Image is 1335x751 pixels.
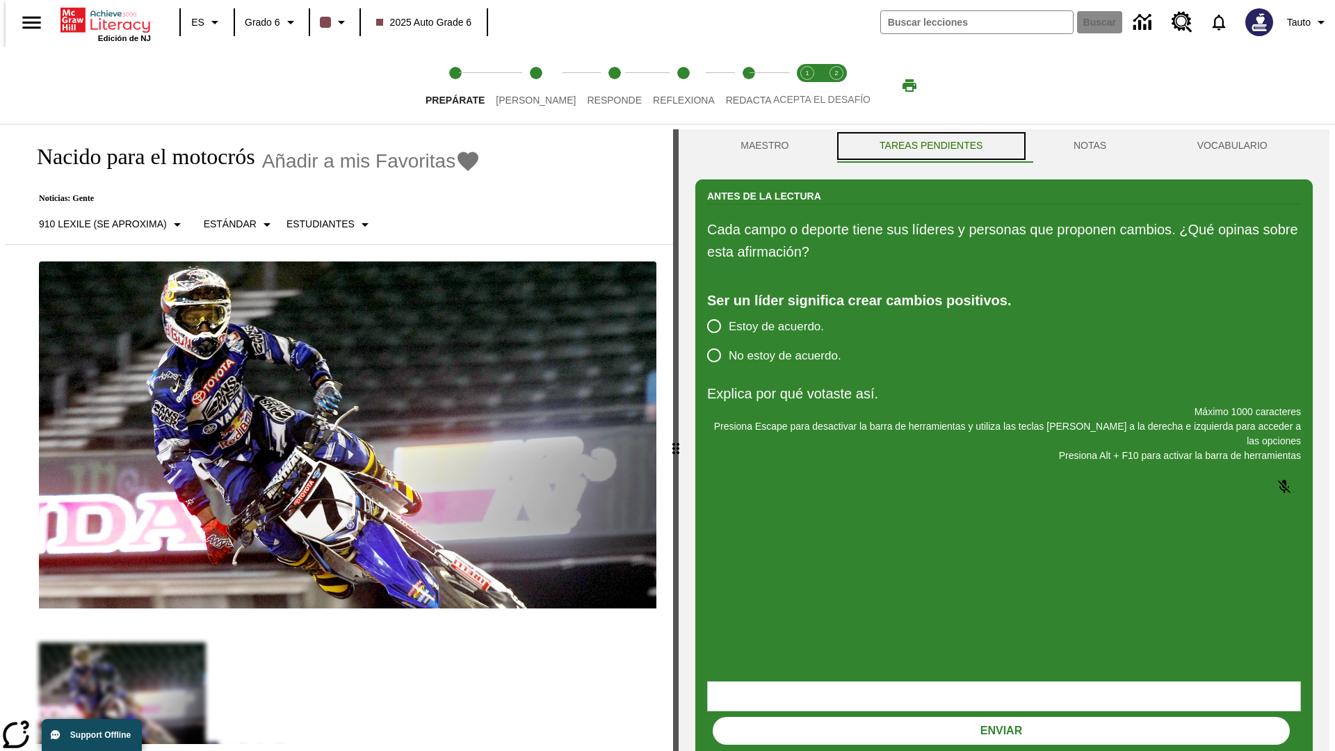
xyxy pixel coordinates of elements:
[22,193,480,204] p: Noticias: Gente
[695,129,834,163] button: Maestro
[1125,3,1163,42] a: Centro de información
[239,10,305,35] button: Grado: Grado 6, Elige un grado
[1281,10,1335,35] button: Perfil/Configuración
[707,312,852,370] div: poll
[185,10,229,35] button: Lenguaje: ES, Selecciona un idioma
[485,47,587,124] button: Lee step 2 of 5
[881,11,1073,33] input: Buscar campo
[6,129,673,744] div: reading
[707,382,1301,405] p: Explica por qué votaste así.
[39,261,656,609] img: El corredor de motocrós James Stewart vuela por los aires en su motocicleta de montaña
[286,217,355,232] p: Estudiantes
[1237,4,1281,40] button: Escoja un nuevo avatar
[70,730,131,740] span: Support Offline
[787,47,827,124] button: Acepta el desafío lee step 1 of 2
[42,719,142,751] button: Support Offline
[1201,4,1237,40] a: Notificaciones
[887,73,932,98] button: Imprimir
[262,150,456,172] span: Añadir a mis Favoritas
[1245,8,1273,36] img: Avatar
[816,47,857,124] button: Acepta el desafío contesta step 2 of 2
[1287,15,1311,30] span: Tauto
[707,449,1301,463] p: Presiona Alt + F10 para activar la barra de herramientas
[414,47,496,124] button: Prepárate step 1 of 5
[1151,129,1313,163] button: VOCABULARIO
[6,11,203,24] body: Explica por qué votaste así. Máximo 1000 caracteres Presiona Alt + F10 para activar la barra de h...
[314,10,355,35] button: El color de la clase es café oscuro. Cambiar el color de la clase.
[713,717,1290,745] button: Enviar
[245,15,280,30] span: Grado 6
[376,15,472,30] span: 2025 Auto Grade 6
[587,95,642,106] span: Responde
[281,212,379,237] button: Seleccionar estudiante
[642,47,726,124] button: Reflexiona step 4 of 5
[707,405,1301,419] p: Máximo 1000 caracteres
[98,34,151,42] span: Edición de NJ
[198,212,281,237] button: Tipo de apoyo, Estándar
[39,217,167,232] p: 910 Lexile (Se aproxima)
[715,47,783,124] button: Redacta step 5 of 5
[695,129,1313,163] div: Instructional Panel Tabs
[707,188,821,204] h2: Antes de la lectura
[191,15,204,30] span: ES
[1028,129,1152,163] button: NOTAS
[679,129,1329,751] div: activity
[773,94,871,105] span: ACEPTA EL DESAFÍO
[426,95,485,106] span: Prepárate
[496,95,576,106] span: [PERSON_NAME]
[707,419,1301,449] p: Presiona Escape para desactivar la barra de herramientas y utiliza las teclas [PERSON_NAME] a la ...
[726,95,772,106] span: Redacta
[60,5,151,42] div: Portada
[707,289,1301,312] div: Ser un líder significa crear cambios positivos.
[834,70,838,76] text: 2
[11,2,52,43] button: Abrir el menú lateral
[22,144,255,170] h1: Nacido para el motocrós
[834,129,1028,163] button: TAREAS PENDIENTES
[33,212,191,237] button: Seleccione Lexile, 910 Lexile (Se aproxima)
[1268,470,1301,503] button: Haga clic para activar la función de reconocimiento de voz
[729,318,824,336] span: Estoy de acuerdo.
[673,129,679,751] div: Pulsa la tecla de intro o la barra espaciadora y luego presiona las flechas de derecha e izquierd...
[1163,3,1201,41] a: Centro de recursos, Se abrirá en una pestaña nueva.
[729,347,841,365] span: No estoy de acuerdo.
[204,217,257,232] p: Estándar
[707,218,1301,263] p: Cada campo o deporte tiene sus líderes y personas que proponen cambios. ¿Qué opinas sobre esta af...
[653,95,715,106] span: Reflexiona
[576,47,653,124] button: Responde step 3 of 5
[262,149,481,173] button: Añadir a mis Favoritas - Nacido para el motocrós
[805,70,809,76] text: 1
